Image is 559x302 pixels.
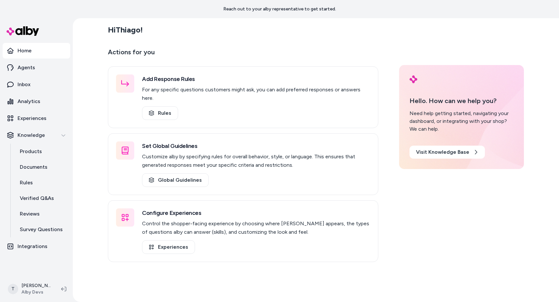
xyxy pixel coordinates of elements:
h2: Hi Thiago ! [108,25,143,35]
p: Analytics [18,98,40,105]
p: Products [20,148,42,155]
a: Rules [13,175,70,190]
a: Verified Q&As [13,190,70,206]
a: Products [13,144,70,159]
a: Integrations [3,239,70,254]
a: Inbox [3,77,70,92]
p: Reviews [20,210,40,218]
a: Experiences [142,240,195,254]
p: Rules [20,179,33,187]
img: alby Logo [409,75,417,83]
a: Agents [3,60,70,75]
p: Verified Q&As [20,194,54,202]
h3: Add Response Rules [142,74,370,84]
a: Rules [142,106,178,120]
a: Analytics [3,94,70,109]
p: Inbox [18,81,31,88]
button: Knowledge [3,127,70,143]
p: Documents [20,163,47,171]
p: [PERSON_NAME] [21,282,51,289]
button: T[PERSON_NAME]Alby Devs [4,279,56,299]
p: For any specific questions customers might ask, you can add preferred responses or answers here. [142,85,370,102]
p: Customize alby by specifying rules for overall behavior, style, or language. This ensures that ge... [142,152,370,169]
p: Home [18,47,32,55]
span: T [8,284,18,294]
h3: Configure Experiences [142,208,370,217]
a: Visit Knowledge Base [409,146,485,159]
p: Knowledge [18,131,45,139]
p: Control the shopper-facing experience by choosing where [PERSON_NAME] appears, the types of quest... [142,219,370,236]
a: Experiences [3,111,70,126]
p: Reach out to your alby representative to get started. [223,6,336,12]
p: Experiences [18,114,46,122]
a: Survey Questions [13,222,70,237]
span: Alby Devs [21,289,51,295]
p: Integrations [18,243,47,250]
p: Survey Questions [20,226,63,233]
div: Need help getting started, navigating your dashboard, or integrating with your shop? We can help. [409,110,513,133]
a: Reviews [13,206,70,222]
h3: Set Global Guidelines [142,141,370,151]
a: Home [3,43,70,59]
img: alby Logo [6,26,39,36]
a: Global Guidelines [142,173,209,187]
p: Hello. How can we help you? [409,96,513,106]
p: Agents [18,64,35,72]
a: Documents [13,159,70,175]
p: Actions for you [108,47,378,62]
